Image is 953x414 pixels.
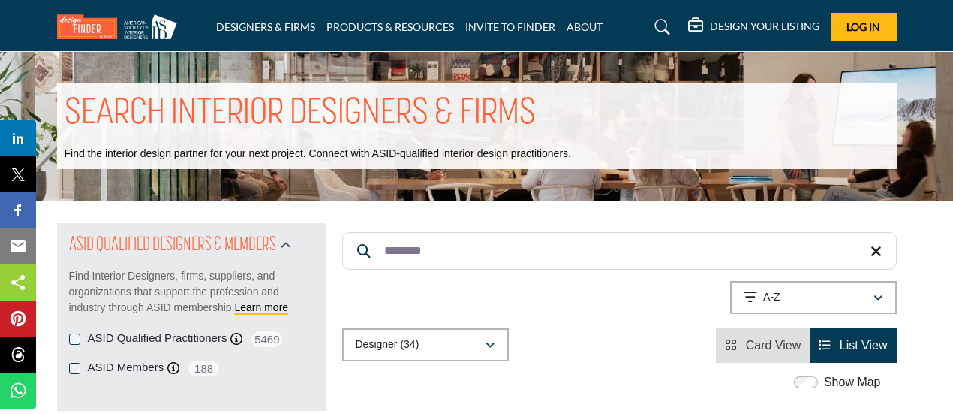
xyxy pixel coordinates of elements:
a: ABOUT [567,20,603,33]
a: View Card [725,339,801,352]
label: Show Map [824,373,881,391]
li: Card View [716,328,810,363]
h2: ASID QUALIFIED DESIGNERS & MEMBERS [69,232,276,259]
a: Search [640,15,680,39]
a: Learn more [235,301,289,313]
p: Find the interior design partner for your next project. Connect with ASID-qualified interior desi... [65,147,571,162]
button: A-Z [730,281,897,314]
button: Log In [831,13,897,41]
button: Designer (34) [342,328,509,361]
div: DESIGN YOUR LISTING [688,18,819,36]
a: DESIGNERS & FIRMS [216,20,315,33]
span: 5469 [250,330,284,349]
input: ASID Members checkbox [69,363,80,374]
a: View List [819,339,887,352]
span: 188 [187,359,221,378]
span: Card View [746,339,801,352]
span: List View [840,339,888,352]
label: ASID Members [88,359,164,376]
input: ASID Qualified Practitioners checkbox [69,334,80,345]
p: Designer (34) [356,337,419,352]
label: ASID Qualified Practitioners [88,330,227,347]
p: Find Interior Designers, firms, suppliers, and organizations that support the profession and indu... [69,268,314,316]
img: Site Logo [57,14,185,39]
h1: SEARCH INTERIOR DESIGNERS & FIRMS [65,91,536,137]
input: Search Keyword [342,232,897,270]
p: A-Z [763,290,780,305]
a: PRODUCTS & RESOURCES [326,20,454,33]
li: List View [810,328,896,363]
h5: DESIGN YOUR LISTING [710,20,819,33]
a: INVITE TO FINDER [465,20,555,33]
span: Log In [846,20,880,33]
